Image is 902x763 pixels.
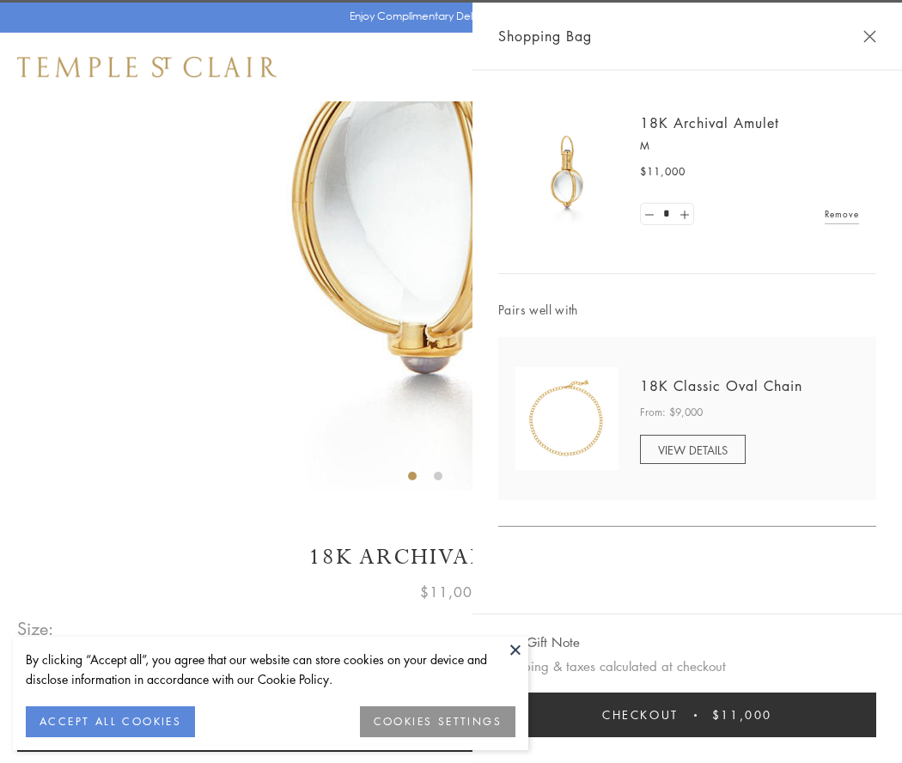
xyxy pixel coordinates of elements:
[498,300,876,320] span: Pairs well with
[825,204,859,223] a: Remove
[863,30,876,43] button: Close Shopping Bag
[26,650,515,689] div: By clicking “Accept all”, you agree that our website can store cookies on your device and disclos...
[640,435,746,464] a: VIEW DETAILS
[17,57,277,77] img: Temple St. Clair
[498,632,580,653] button: Add Gift Note
[640,137,859,155] p: M
[26,706,195,737] button: ACCEPT ALL COOKIES
[640,376,802,395] a: 18K Classic Oval Chain
[360,706,515,737] button: COOKIES SETTINGS
[658,442,728,458] span: VIEW DETAILS
[640,163,686,180] span: $11,000
[712,705,772,724] span: $11,000
[515,120,619,223] img: 18K Archival Amulet
[641,204,658,225] a: Set quantity to 0
[675,204,692,225] a: Set quantity to 2
[640,404,703,421] span: From: $9,000
[17,542,885,572] h1: 18K Archival Amulet
[515,367,619,470] img: N88865-OV18
[498,693,876,737] button: Checkout $11,000
[498,656,876,677] p: Shipping & taxes calculated at checkout
[640,113,779,132] a: 18K Archival Amulet
[498,25,592,47] span: Shopping Bag
[17,614,55,643] span: Size:
[350,8,545,25] p: Enjoy Complimentary Delivery & Returns
[420,581,482,603] span: $11,000
[602,705,679,724] span: Checkout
